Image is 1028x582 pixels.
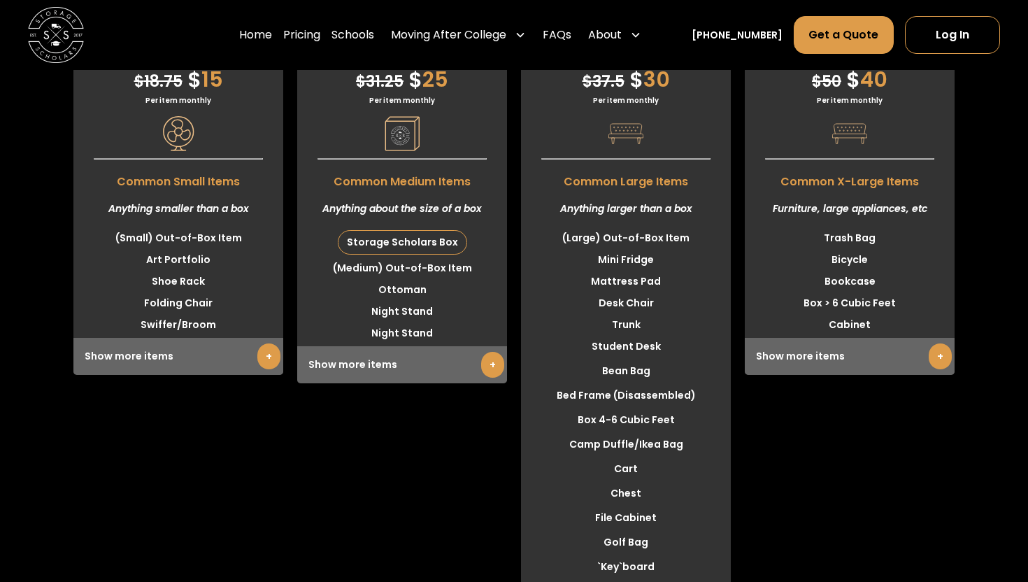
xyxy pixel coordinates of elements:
span: $ [356,71,366,92]
div: Per item monthly [745,95,955,106]
a: Pricing [283,15,320,55]
a: + [481,352,504,378]
li: Cabinet [745,314,955,336]
li: Mattress Pad [521,271,731,292]
span: $ [583,71,592,92]
span: Common Medium Items [297,166,507,190]
span: 18.75 [134,71,183,92]
div: Storage Scholars Box [338,231,466,254]
li: Bookcase [745,271,955,292]
a: Log In [905,16,1000,54]
span: 37.5 [583,71,624,92]
span: $ [629,64,643,94]
li: `Key`board [521,556,731,578]
div: Per item monthly [297,95,507,106]
span: $ [408,64,422,94]
a: [PHONE_NUMBER] [692,28,783,43]
div: Anything about the size of a box [297,190,507,227]
span: 50 [812,71,841,92]
li: Box > 6 Cubic Feet [745,292,955,314]
a: FAQs [543,15,571,55]
div: Furniture, large appliances, etc [745,190,955,227]
div: Show more items [297,346,507,383]
img: Pricing Category Icon [161,116,196,151]
li: Chest [521,483,731,504]
li: Bed Frame (Disassembled) [521,385,731,406]
li: Desk Chair [521,292,731,314]
li: Trunk [521,314,731,336]
span: Common Large Items [521,166,731,190]
div: About [583,15,647,55]
li: Shoe Rack [73,271,283,292]
li: Camp Duffle/Ikea Bag [521,434,731,455]
span: $ [187,64,201,94]
a: Home [239,15,272,55]
div: Show more items [745,338,955,375]
div: Per item monthly [521,95,731,106]
li: Student Desk [521,336,731,357]
li: Golf Bag [521,532,731,553]
a: Schools [331,15,374,55]
div: 25 [297,57,507,95]
span: 31.25 [356,71,404,92]
li: Art Portfolio [73,249,283,271]
img: Pricing Category Icon [385,116,420,151]
a: Get a Quote [794,16,893,54]
img: Storage Scholars main logo [28,7,84,63]
li: Bean Bag [521,360,731,382]
li: (Large) Out-of-Box Item [521,227,731,249]
li: Trash Bag [745,227,955,249]
div: Anything larger than a box [521,190,731,227]
li: Cart [521,458,731,480]
div: Anything smaller than a box [73,190,283,227]
li: Swiffer/Broom [73,314,283,336]
li: Bicycle [745,249,955,271]
li: Ottoman [297,279,507,301]
span: $ [812,71,822,92]
img: Pricing Category Icon [608,116,643,151]
li: Folding Chair [73,292,283,314]
div: Moving After College [391,27,506,43]
span: Common Small Items [73,166,283,190]
div: 15 [73,57,283,95]
img: Pricing Category Icon [832,116,867,151]
li: Mini Fridge [521,249,731,271]
div: 40 [745,57,955,95]
li: Night Stand [297,301,507,322]
li: File Cabinet [521,507,731,529]
a: + [929,343,952,369]
span: $ [134,71,144,92]
span: $ [846,64,860,94]
span: Common X-Large Items [745,166,955,190]
a: + [257,343,280,369]
div: 30 [521,57,731,95]
li: Box 4-6 Cubic Feet [521,409,731,431]
li: (Medium) Out-of-Box Item [297,257,507,279]
li: Night Stand [297,322,507,344]
div: Show more items [73,338,283,375]
div: About [588,27,622,43]
div: Per item monthly [73,95,283,106]
li: (Small) Out-of-Box Item [73,227,283,249]
div: Moving After College [385,15,531,55]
